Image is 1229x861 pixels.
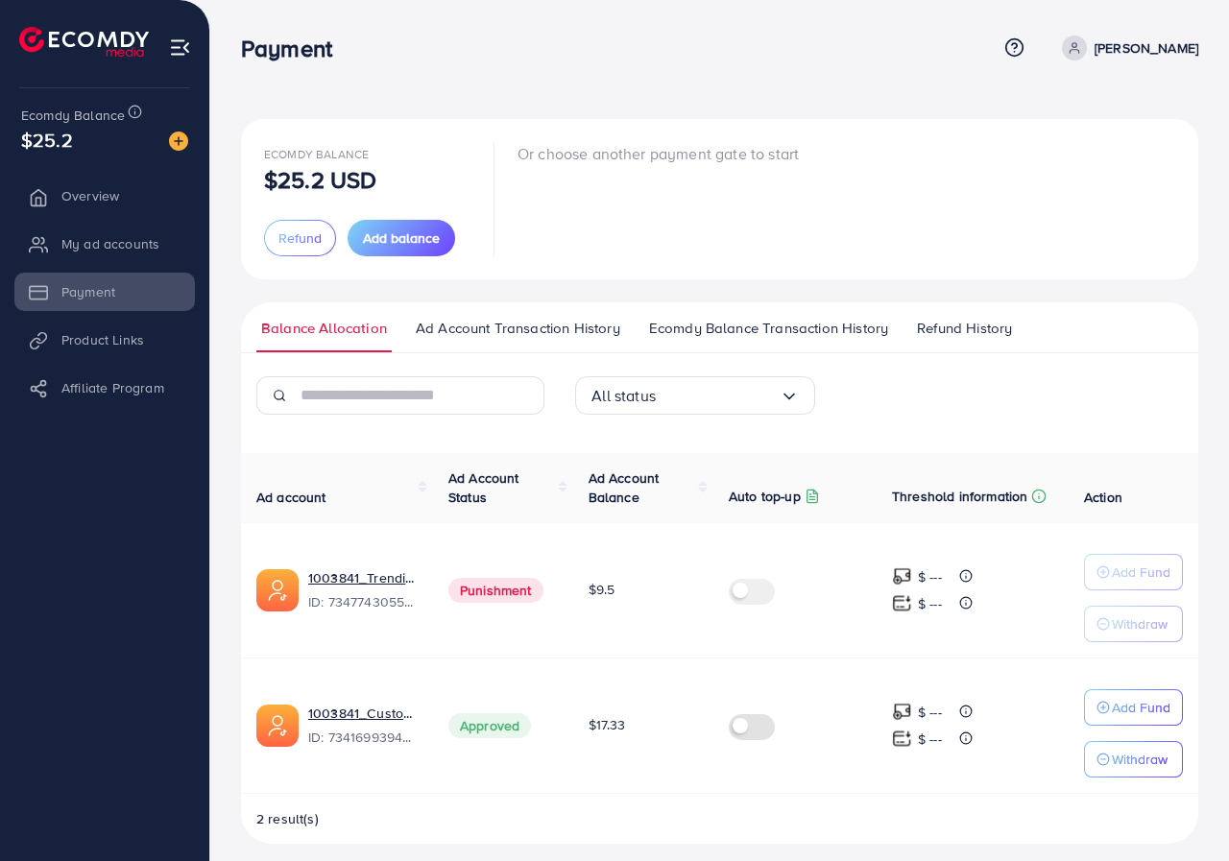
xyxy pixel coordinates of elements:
[589,468,660,507] span: Ad Account Balance
[1112,748,1168,771] p: Withdraw
[918,565,942,588] p: $ ---
[348,220,455,256] button: Add balance
[1112,696,1170,719] p: Add Fund
[278,228,322,248] span: Refund
[1084,689,1183,726] button: Add Fund
[575,376,815,415] div: Search for option
[308,728,418,747] span: ID: 7341699394229633025
[264,220,336,256] button: Refund
[21,126,73,154] span: $25.2
[589,715,626,734] span: $17.33
[264,168,376,191] p: $25.2 USD
[1112,561,1170,584] p: Add Fund
[308,568,418,612] div: <span class='underline'>1003841_Trending Fashion_1710779767967</span></br>7347743055631499265
[656,381,780,411] input: Search for option
[256,569,299,611] img: ic-ads-acc.e4c84228.svg
[918,592,942,615] p: $ ---
[264,146,369,162] span: Ecomdy Balance
[169,132,188,151] img: image
[308,704,418,723] a: 1003841_Customizedcolecction_1709372613954
[892,485,1027,508] p: Threshold information
[1084,606,1183,642] button: Withdraw
[917,318,1012,339] span: Refund History
[256,809,319,828] span: 2 result(s)
[729,485,801,508] p: Auto top-up
[649,318,888,339] span: Ecomdy Balance Transaction History
[261,318,387,339] span: Balance Allocation
[169,36,191,59] img: menu
[892,729,912,749] img: top-up amount
[1084,554,1183,590] button: Add Fund
[918,701,942,724] p: $ ---
[518,142,799,165] p: Or choose another payment gate to start
[892,702,912,722] img: top-up amount
[1084,488,1122,507] span: Action
[241,35,348,62] h3: Payment
[1054,36,1198,60] a: [PERSON_NAME]
[448,468,519,507] span: Ad Account Status
[1095,36,1198,60] p: [PERSON_NAME]
[21,106,125,125] span: Ecomdy Balance
[892,566,912,586] img: top-up amount
[448,713,531,738] span: Approved
[308,568,418,587] a: 1003841_Trending Fashion_1710779767967
[256,488,326,507] span: Ad account
[363,228,440,248] span: Add balance
[918,728,942,751] p: $ ---
[416,318,620,339] span: Ad Account Transaction History
[589,580,615,599] span: $9.5
[1084,741,1183,777] button: Withdraw
[448,578,543,603] span: Punishment
[256,705,299,747] img: ic-ads-acc.e4c84228.svg
[591,381,656,411] span: All status
[1112,612,1168,635] p: Withdraw
[19,27,149,57] img: logo
[892,593,912,613] img: top-up amount
[308,704,418,748] div: <span class='underline'>1003841_Customizedcolecction_1709372613954</span></br>7341699394229633025
[308,592,418,611] span: ID: 7347743055631499265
